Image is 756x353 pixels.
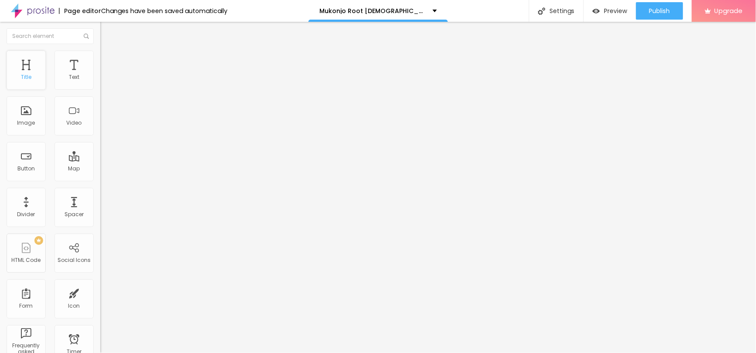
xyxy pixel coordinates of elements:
div: Title [21,74,31,80]
span: Preview [604,7,627,14]
img: Icone [84,34,89,39]
div: Button [17,166,35,172]
div: Divider [17,211,35,217]
div: Changes have been saved automatically [101,8,227,14]
input: Search element [7,28,94,44]
button: Publish [636,2,683,20]
div: HTML Code [12,257,41,263]
div: Map [68,166,80,172]
div: Text [69,74,79,80]
div: Page editor [59,8,101,14]
div: Spacer [64,211,84,217]
div: Icon [68,303,80,309]
p: Mukonjo Root [DEMOGRAPHIC_DATA][MEDICAL_DATA] [319,8,426,14]
button: Preview [584,2,636,20]
div: Video [67,120,82,126]
div: Image [17,120,35,126]
iframe: Editor [100,22,756,353]
span: Upgrade [715,7,743,14]
img: view-1.svg [593,7,600,15]
span: Publish [649,7,670,14]
img: Icone [538,7,546,15]
div: Form [20,303,33,309]
div: Social Icons [58,257,91,263]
